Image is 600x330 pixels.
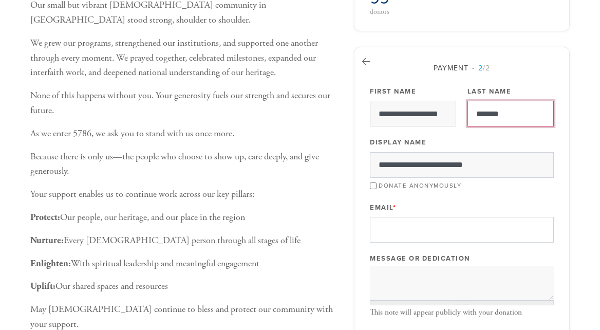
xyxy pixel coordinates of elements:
span: This field is required. [393,204,397,212]
label: Email [370,203,396,212]
label: Donate Anonymously [379,182,461,189]
p: Our shared spaces and resources [30,279,339,294]
p: Because there is only us—the people who choose to show up, care deeply, and give generously. [30,150,339,179]
label: First Name [370,87,416,96]
div: Payment [370,63,554,74]
span: 2 [478,64,483,72]
label: Last Name [467,87,512,96]
p: Our people, our heritage, and our place in the region [30,210,339,225]
p: None of this happens without you. Your generosity fuels our strength and secures our future. [30,88,339,118]
b: Uplift: [30,280,55,292]
p: We grew our programs, strengthened our institutions, and supported one another through every mome... [30,36,339,80]
label: Display Name [370,138,426,147]
p: Your support enables us to continue work across our key pillars: [30,187,339,202]
span: /2 [472,64,490,72]
b: Nurture: [30,234,64,246]
p: As we enter 5786, we ask you to stand with us once more. [30,126,339,141]
b: Enlighten: [30,258,71,269]
div: This note will appear publicly with your donation [370,308,554,317]
div: donors [370,8,459,15]
p: Every [DEMOGRAPHIC_DATA] person through all stages of life [30,233,339,248]
p: With spiritual leadership and meaningful engagement [30,256,339,271]
b: Protect: [30,211,60,223]
label: Message or dedication [370,254,470,263]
